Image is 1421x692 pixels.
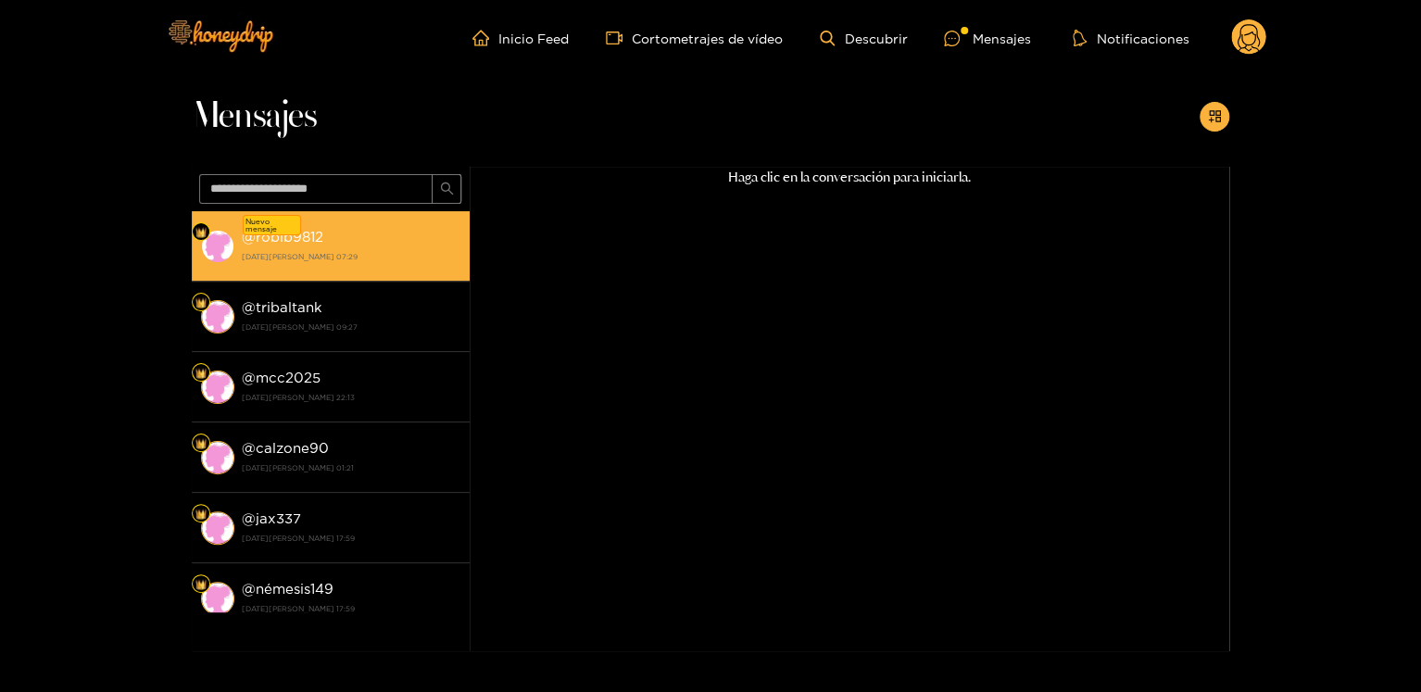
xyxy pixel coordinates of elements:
[256,581,333,597] font: némesis149
[1208,109,1222,125] span: añadir a la tienda de aplicaciones
[201,582,234,615] img: conversación
[242,440,256,456] font: @
[201,230,234,263] img: conversación
[472,30,498,46] span: hogar
[432,174,461,204] button: buscar
[242,605,355,612] font: [DATE][PERSON_NAME] 17:59
[195,579,207,590] img: Nivel de ventilador
[195,368,207,379] img: Nivel de ventilador
[1096,31,1188,45] font: Notificaciones
[242,535,355,542] font: [DATE][PERSON_NAME] 17:59
[201,371,234,404] img: conversación
[242,394,355,401] font: [DATE][PERSON_NAME] 22:13
[844,31,907,45] font: Descubrir
[440,182,454,197] span: buscar
[972,31,1030,45] font: Mensajes
[606,30,632,46] span: cámara de vídeo
[242,323,358,331] font: [DATE][PERSON_NAME] 09:27
[256,370,321,385] font: mcc2025
[242,299,322,315] font: @tribaltank
[195,297,207,308] img: Nivel de ventilador
[242,253,358,260] font: [DATE][PERSON_NAME] 07:29
[472,30,569,46] a: Inicio Feed
[1067,29,1194,47] button: Notificaciones
[192,98,317,135] font: Mensajes
[195,227,207,238] img: Nivel de ventilador
[256,440,329,456] font: calzone90
[632,31,783,45] font: Cortometrajes de vídeo
[195,438,207,449] img: Nivel de ventilador
[498,31,569,45] font: Inicio Feed
[256,510,301,526] font: jax337
[201,300,234,333] img: conversación
[195,509,207,520] img: Nivel de ventilador
[606,30,783,46] a: Cortometrajes de vídeo
[820,31,907,46] a: Descubrir
[242,510,256,526] font: @
[245,218,277,233] font: Nuevo mensaje
[242,464,354,472] font: [DATE][PERSON_NAME] 01:21
[728,169,971,185] font: Haga clic en la conversación para iniciarla.
[1200,102,1229,132] button: añadir a la tienda de aplicaciones
[242,581,256,597] font: @
[201,511,234,545] img: conversación
[256,229,323,245] font: robib9812
[242,370,256,385] font: @
[201,441,234,474] img: conversación
[242,229,256,245] font: @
